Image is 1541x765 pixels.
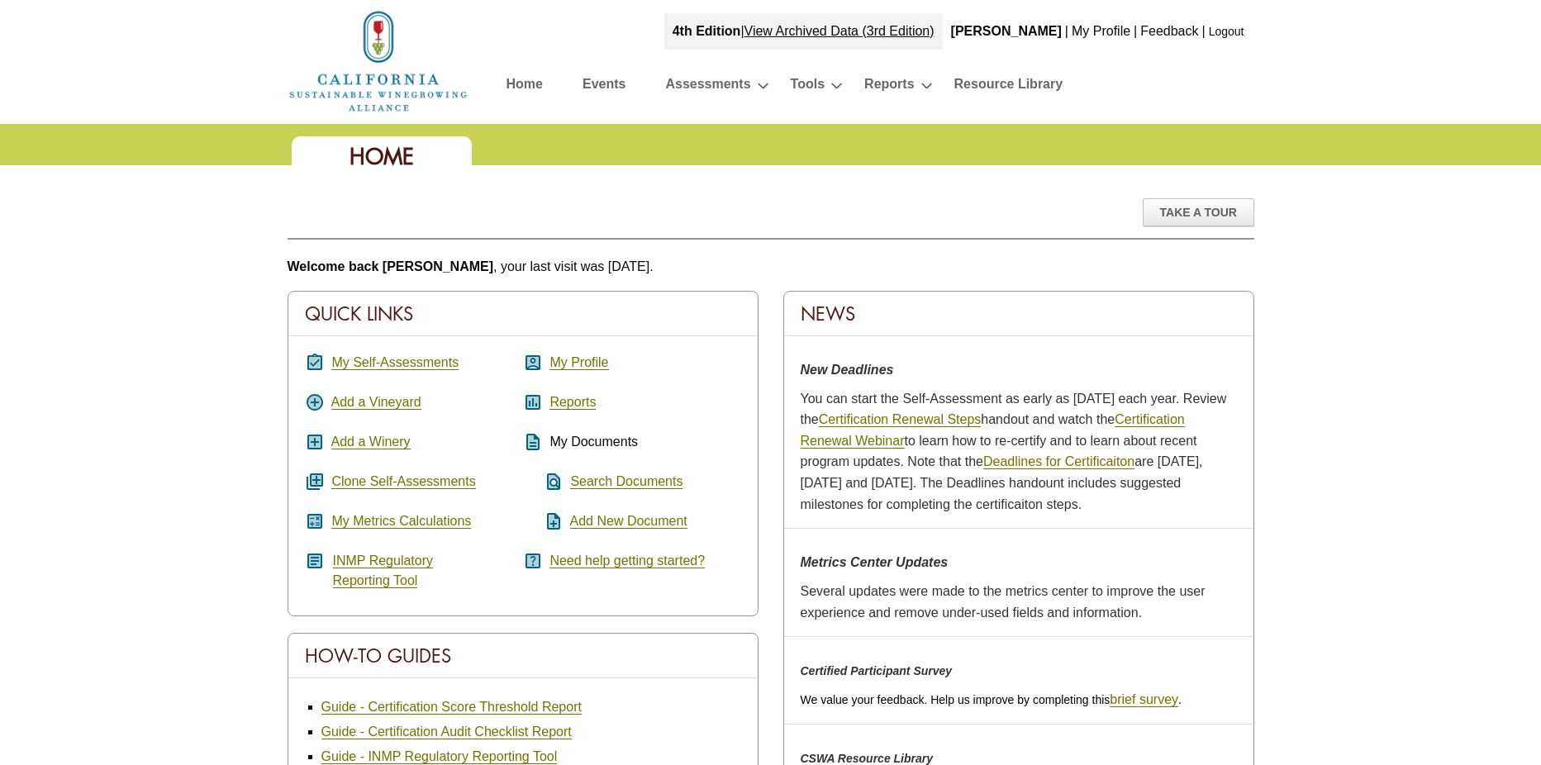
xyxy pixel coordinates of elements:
a: Add a Vineyard [331,395,421,410]
i: note_add [523,511,564,531]
a: Certification Renewal Steps [819,412,982,427]
a: Home [507,73,543,102]
span: Several updates were made to the metrics center to improve the user experience and remove under-u... [801,584,1206,620]
a: Need help getting started? [549,554,705,568]
a: Guide - INMP Regulatory Reporting Tool [321,749,558,764]
a: View Archived Data (3rd Edition) [744,24,935,38]
i: article [305,551,325,571]
a: Add a Winery [331,435,411,449]
p: You can start the Self-Assessment as early as [DATE] each year. Review the handout and watch the ... [801,388,1237,516]
a: Home [288,53,469,67]
a: Deadlines for Certificaiton [983,454,1134,469]
div: How-To Guides [288,634,758,678]
div: Quick Links [288,292,758,336]
a: My Profile [1072,24,1130,38]
div: News [784,292,1253,336]
a: My Self-Assessments [331,355,459,370]
span: My Documents [549,435,638,449]
i: assessment [523,392,543,412]
b: Welcome back [PERSON_NAME] [288,259,494,273]
a: Add New Document [570,514,687,529]
em: CSWA Resource Library [801,752,934,765]
a: Guide - Certification Score Threshold Report [321,700,582,715]
i: account_box [523,353,543,373]
a: My Profile [549,355,608,370]
em: Certified Participant Survey [801,664,953,677]
img: logo_cswa2x.png [288,8,469,114]
a: INMP RegulatoryReporting Tool [333,554,434,588]
a: Guide - Certification Audit Checklist Report [321,725,572,739]
b: [PERSON_NAME] [951,24,1062,38]
a: Logout [1209,25,1244,38]
p: , your last visit was [DATE]. [288,256,1254,278]
i: queue [305,472,325,492]
a: Clone Self-Assessments [331,474,475,489]
a: My Metrics Calculations [331,514,471,529]
a: Assessments [665,73,750,102]
a: Tools [791,73,825,102]
strong: New Deadlines [801,363,894,377]
a: Events [583,73,625,102]
strong: Metrics Center Updates [801,555,949,569]
i: add_box [305,432,325,452]
strong: 4th Edition [673,24,741,38]
div: | [664,13,943,50]
a: Search Documents [570,474,683,489]
i: add_circle [305,392,325,412]
a: Reports [864,73,914,102]
i: help_center [523,551,543,571]
a: Feedback [1140,24,1198,38]
i: description [523,432,543,452]
span: Home [350,142,414,171]
div: | [1132,13,1139,50]
a: brief survey [1110,692,1178,707]
i: calculate [305,511,325,531]
span: We value your feedback. Help us improve by completing this . [801,693,1182,706]
div: | [1201,13,1207,50]
div: | [1063,13,1070,50]
i: find_in_page [523,472,564,492]
a: Resource Library [954,73,1063,102]
a: Reports [549,395,596,410]
div: Take A Tour [1143,198,1254,226]
i: assignment_turned_in [305,353,325,373]
a: Certification Renewal Webinar [801,412,1185,449]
